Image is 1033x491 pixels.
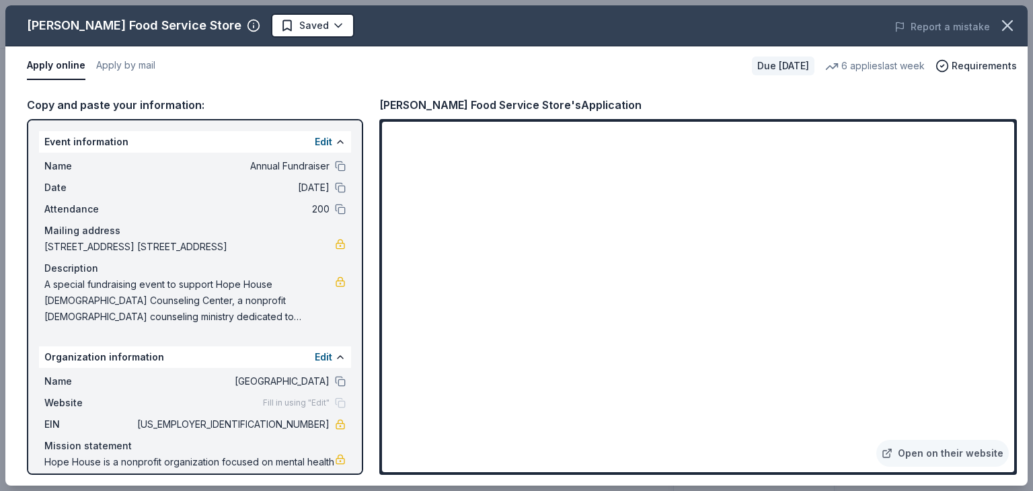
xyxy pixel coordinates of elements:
[825,58,925,74] div: 6 applies last week
[44,201,135,217] span: Attendance
[876,440,1009,467] a: Open on their website
[135,416,330,432] span: [US_EMPLOYER_IDENTIFICATION_NUMBER]
[135,201,330,217] span: 200
[39,131,351,153] div: Event information
[379,96,642,114] div: [PERSON_NAME] Food Service Store's Application
[315,134,332,150] button: Edit
[44,180,135,196] span: Date
[894,19,990,35] button: Report a mistake
[44,438,346,454] div: Mission statement
[135,158,330,174] span: Annual Fundraiser
[44,416,135,432] span: EIN
[27,52,85,80] button: Apply online
[263,398,330,408] span: Fill in using "Edit"
[39,346,351,368] div: Organization information
[752,56,814,75] div: Due [DATE]
[935,58,1017,74] button: Requirements
[952,58,1017,74] span: Requirements
[299,17,329,34] span: Saved
[27,96,363,114] div: Copy and paste your information:
[27,15,241,36] div: [PERSON_NAME] Food Service Store
[44,223,346,239] div: Mailing address
[44,373,135,389] span: Name
[44,260,346,276] div: Description
[135,373,330,389] span: [GEOGRAPHIC_DATA]
[44,158,135,174] span: Name
[44,276,335,325] span: A special fundraising event to support Hope House [DEMOGRAPHIC_DATA] Counseling Center, a nonprof...
[96,52,155,80] button: Apply by mail
[271,13,354,38] button: Saved
[44,239,335,255] span: [STREET_ADDRESS] [STREET_ADDRESS]
[44,395,135,411] span: Website
[135,180,330,196] span: [DATE]
[315,349,332,365] button: Edit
